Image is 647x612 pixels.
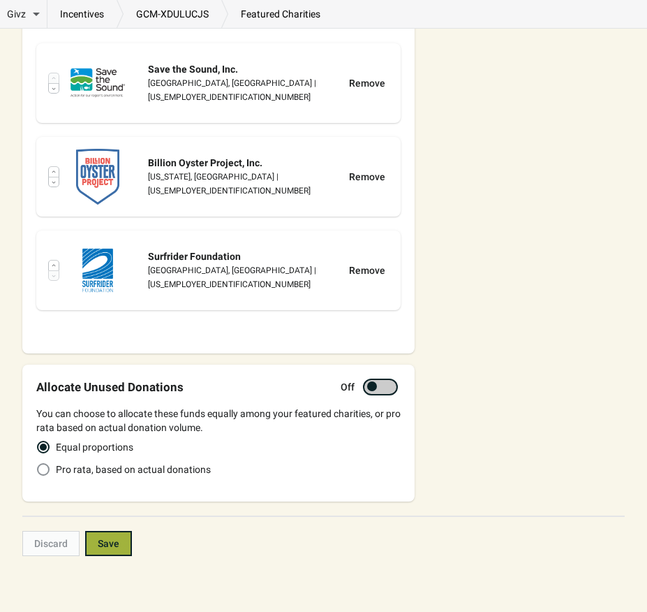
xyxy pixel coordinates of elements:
img: file.PNG [70,149,126,205]
img: image_12.PNG [70,55,126,111]
label: Off [341,380,355,394]
div: Save the Sound, Inc.[GEOGRAPHIC_DATA], [GEOGRAPHIC_DATA] | [US_EMPLOYER_IDENTIFICATION_NUMBER]Remove [36,36,401,130]
div: Billion Oyster Project, Inc.[US_STATE], [GEOGRAPHIC_DATA] | [US_EMPLOYER_IDENTIFICATION_NUMBER]Re... [36,130,401,224]
div: [US_STATE], [GEOGRAPHIC_DATA] | [US_EMPLOYER_IDENTIFICATION_NUMBER] [148,170,345,198]
div: Billion Oyster Project, Inc. [148,156,345,170]
span: Givz [7,7,26,21]
p: featured charities [228,7,333,21]
a: GCM-XDULUCJS [124,7,221,21]
span: Equal proportions [56,440,133,454]
span: Pro rata, based on actual donations [56,462,211,476]
div: Remove [349,263,385,277]
div: Save the Sound, Inc. [148,62,345,76]
div: Surfrider Foundation[GEOGRAPHIC_DATA], [GEOGRAPHIC_DATA] | [US_EMPLOYER_IDENTIFICATION_NUMBER]Remove [36,224,401,317]
div: Remove [349,170,385,184]
img: file.PNG [70,242,126,298]
a: incentives [47,7,117,21]
div: [GEOGRAPHIC_DATA], [GEOGRAPHIC_DATA] | [US_EMPLOYER_IDENTIFICATION_NUMBER] [148,263,345,291]
div: Remove [349,76,385,90]
div: You can choose to allocate these funds equally among your featured charities, or pro rata based o... [36,407,401,435]
div: Surfrider Foundation [148,249,345,263]
div: Allocate Unused Donations [36,380,184,394]
div: [GEOGRAPHIC_DATA], [GEOGRAPHIC_DATA] | [US_EMPLOYER_IDENTIFICATION_NUMBER] [148,76,345,104]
